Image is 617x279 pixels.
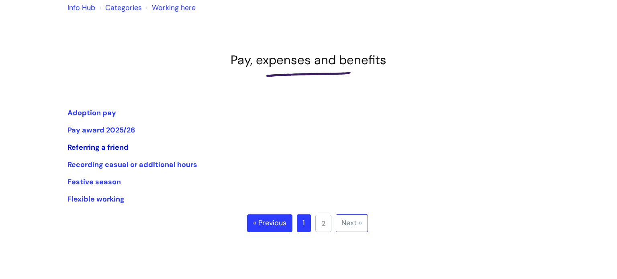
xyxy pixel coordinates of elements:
a: Info Hub [67,3,95,12]
a: 1 [297,214,311,232]
h1: Pay, expenses and benefits [67,53,550,67]
a: Working here [152,3,196,12]
a: « Previous [247,214,292,232]
a: Adoption pay [67,108,116,118]
a: Categories [105,3,142,12]
a: 2 [315,215,331,232]
a: Pay award 2025/26 [67,125,135,135]
a: Next » [336,214,368,232]
a: Referring a friend [67,143,129,152]
li: Working here [144,1,196,14]
a: Recording casual or additional hours [67,160,197,169]
a: Festive season [67,177,121,187]
li: Solution home [97,1,142,14]
a: Flexible working [67,194,125,204]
